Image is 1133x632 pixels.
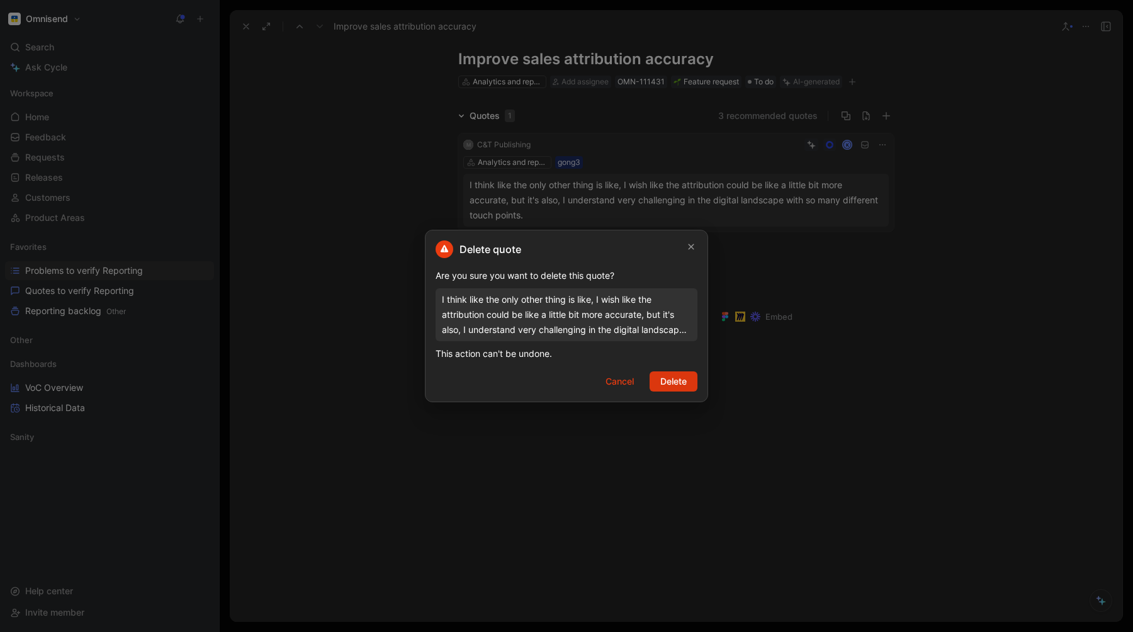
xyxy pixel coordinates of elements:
[606,374,634,389] span: Cancel
[436,268,697,361] div: Are you sure you want to delete this quote? This action can't be undone.
[660,374,687,389] span: Delete
[436,240,521,258] h2: Delete quote
[442,292,691,337] div: I think like the only other thing is like, I wish like the attribution could be like a little bit...
[650,371,697,392] button: Delete
[595,371,645,392] button: Cancel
